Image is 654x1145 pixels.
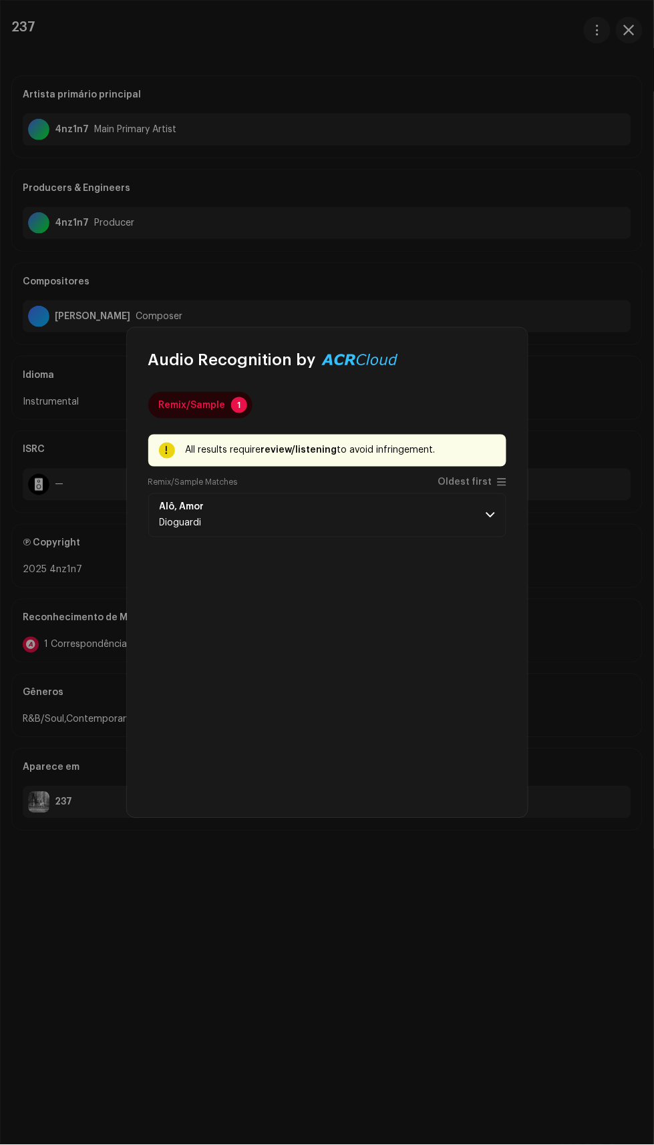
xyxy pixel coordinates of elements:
[148,349,316,371] span: Audio Recognition by
[159,392,226,419] div: Remix/Sample
[160,519,202,528] span: Dioguardi
[438,477,506,488] p-togglebutton: Oldest first
[160,502,220,513] span: Alô, Amor
[148,493,506,537] p-accordion-header: Alô, AmorDioguardi
[148,477,238,488] label: Remix/Sample Matches
[231,397,247,413] p-badge: 1
[438,478,492,488] span: Oldest first
[261,446,337,455] strong: review/listening
[186,443,496,459] div: All results require to avoid infringement.
[160,502,204,513] strong: Alô, Amor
